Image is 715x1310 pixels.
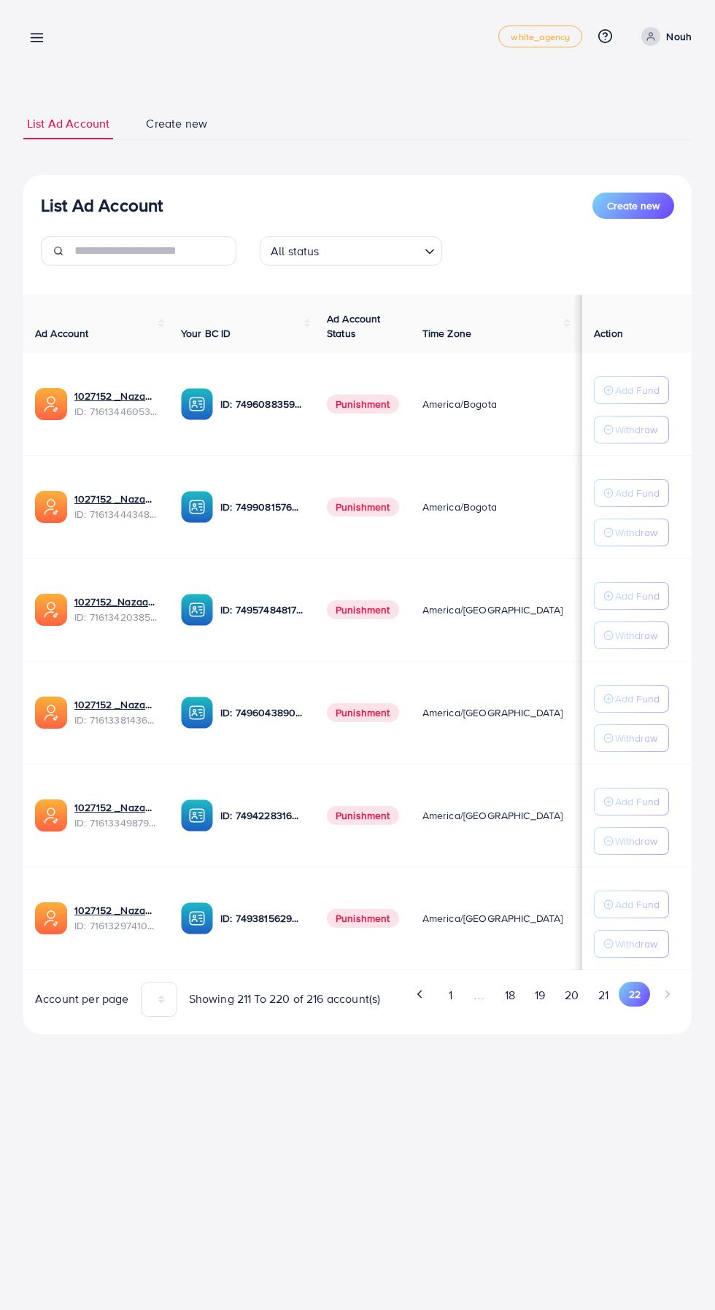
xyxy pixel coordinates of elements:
[594,621,669,649] button: Withdraw
[594,519,669,546] button: Withdraw
[555,982,589,1009] button: Go to page 20
[589,982,619,1009] button: Go to page 21
[422,911,563,926] span: America/[GEOGRAPHIC_DATA]
[35,991,129,1007] span: Account per page
[74,800,158,815] a: 1027152 _Nazaagency_041
[74,815,158,830] span: ID: 7161334987910971394
[146,115,207,132] span: Create new
[495,982,525,1009] button: Go to page 18
[181,594,213,626] img: ic-ba-acc.ded83a64.svg
[594,416,669,443] button: Withdraw
[615,690,660,708] p: Add Fund
[615,896,660,913] p: Add Fund
[327,806,399,825] span: Punishment
[27,115,109,132] span: List Ad Account
[615,627,657,644] p: Withdraw
[594,788,669,815] button: Add Fund
[74,800,158,830] div: <span class='underline'>1027152 _Nazaagency_041</span></br>7161334987910971394
[74,903,158,933] div: <span class='underline'>1027152 _Nazaagency_020</span></br>7161329741088243714
[422,500,497,514] span: America/Bogota
[35,326,89,341] span: Ad Account
[260,236,442,266] div: Search for option
[594,891,669,918] button: Add Fund
[422,326,471,341] span: Time Zone
[615,832,657,850] p: Withdraw
[74,610,158,624] span: ID: 7161342038565322754
[220,910,304,927] p: ID: 7493815629208977425
[653,1244,704,1299] iframe: Chat
[369,982,680,1009] ul: Pagination
[181,491,213,523] img: ic-ba-acc.ded83a64.svg
[181,902,213,934] img: ic-ba-acc.ded83a64.svg
[35,594,67,626] img: ic-ads-acc.e4c84228.svg
[327,600,399,619] span: Punishment
[74,594,158,624] div: <span class='underline'>1027152_Nazaagency_031</span></br>7161342038565322754
[594,930,669,958] button: Withdraw
[35,902,67,934] img: ic-ads-acc.e4c84228.svg
[74,492,158,506] a: 1027152 _Nazaagency_047
[181,388,213,420] img: ic-ba-acc.ded83a64.svg
[594,582,669,610] button: Add Fund
[74,713,158,727] span: ID: 7161338143675858945
[666,28,692,45] p: Nouh
[422,808,563,823] span: America/[GEOGRAPHIC_DATA]
[74,389,158,419] div: <span class='underline'>1027152 _Nazaagency_035</span></br>7161344605391290370
[615,587,660,605] p: Add Fund
[324,238,419,262] input: Search for option
[615,421,657,438] p: Withdraw
[74,918,158,933] span: ID: 7161329741088243714
[422,705,563,720] span: America/[GEOGRAPHIC_DATA]
[594,685,669,713] button: Add Fund
[35,697,67,729] img: ic-ads-acc.e4c84228.svg
[422,602,563,617] span: America/[GEOGRAPHIC_DATA]
[615,381,660,399] p: Add Fund
[220,498,304,516] p: ID: 7499081576404762641
[35,491,67,523] img: ic-ads-acc.e4c84228.svg
[594,479,669,507] button: Add Fund
[35,799,67,832] img: ic-ads-acc.e4c84228.svg
[615,793,660,810] p: Add Fund
[74,389,158,403] a: 1027152 _Nazaagency_035
[74,697,158,727] div: <span class='underline'>1027152 _Nazaagency_032</span></br>7161338143675858945
[74,903,158,918] a: 1027152 _Nazaagency_020
[511,32,570,42] span: white_agency
[268,241,322,262] span: All status
[74,697,158,712] a: 1027152 _Nazaagency_032
[220,395,304,413] p: ID: 7496088359555727361
[181,799,213,832] img: ic-ba-acc.ded83a64.svg
[635,27,692,46] a: Nouh
[594,326,623,341] span: Action
[594,724,669,752] button: Withdraw
[408,982,433,1007] button: Go to previous page
[525,982,554,1009] button: Go to page 19
[181,326,231,341] span: Your BC ID
[220,601,304,619] p: ID: 7495748481756266514
[594,376,669,404] button: Add Fund
[220,807,304,824] p: ID: 7494228316518858759
[327,909,399,928] span: Punishment
[422,397,497,411] span: America/Bogota
[498,26,582,47] a: white_agency
[74,404,158,419] span: ID: 7161344605391290370
[594,827,669,855] button: Withdraw
[327,497,399,516] span: Punishment
[327,395,399,414] span: Punishment
[615,935,657,953] p: Withdraw
[41,195,163,216] h3: List Ad Account
[74,507,158,522] span: ID: 7161344434834063362
[181,697,213,729] img: ic-ba-acc.ded83a64.svg
[438,982,463,1009] button: Go to page 1
[220,704,304,721] p: ID: 7496043890580914193
[607,198,660,213] span: Create new
[35,388,67,420] img: ic-ads-acc.e4c84228.svg
[74,594,158,609] a: 1027152_Nazaagency_031
[615,524,657,541] p: Withdraw
[189,991,381,1007] span: Showing 211 To 220 of 216 account(s)
[74,492,158,522] div: <span class='underline'>1027152 _Nazaagency_047</span></br>7161344434834063362
[619,982,650,1007] button: Go to page 22
[615,729,657,747] p: Withdraw
[592,193,674,219] button: Create new
[615,484,660,502] p: Add Fund
[327,703,399,722] span: Punishment
[327,311,381,341] span: Ad Account Status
